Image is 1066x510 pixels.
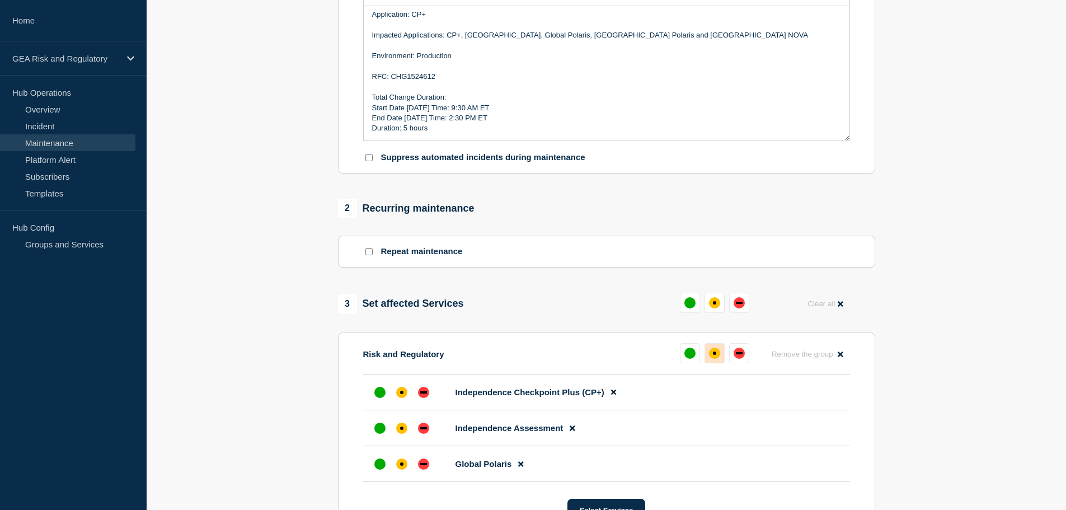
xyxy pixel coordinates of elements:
div: down [418,458,429,470]
div: Set affected Services [338,294,464,314]
div: affected [396,387,407,398]
div: up [684,348,696,359]
button: down [729,293,749,313]
p: GEA Risk and Regulatory [12,54,120,63]
span: 3 [338,294,357,314]
p: Risk and Regulatory [363,349,444,359]
div: down [418,423,429,434]
p: Repeat maintenance [381,246,463,257]
span: Global Polaris [455,459,512,469]
button: affected [705,343,725,363]
p: Total Change Duration: [372,92,841,102]
div: affected [396,458,407,470]
button: up [680,343,700,363]
p: Suppress automated incidents during maintenance [381,152,585,163]
button: up [680,293,700,313]
p: RFC: CHG1524612 [372,72,841,82]
span: Independence Assessment [455,423,563,433]
div: up [374,423,386,434]
div: up [374,458,386,470]
input: Suppress automated incidents during maintenance [365,154,373,161]
p: Application: CP+ [372,10,841,20]
button: Remove the group [765,343,850,365]
div: down [418,387,429,398]
p: End Date [DATE] Time: 2:30 PM ET [372,113,841,123]
p: Duration: ​5 hours [372,123,841,133]
p: Impacted Applications: CP+, [GEOGRAPHIC_DATA], Global Polaris, [GEOGRAPHIC_DATA] Polaris and [GEO... [372,30,841,40]
span: Independence Checkpoint Plus (CP+) [455,387,604,397]
button: Clear all [801,293,849,315]
span: Remove the group [772,350,833,358]
p: Environment: Production [372,51,841,61]
div: up [374,387,386,398]
div: down [734,348,745,359]
div: affected [709,297,720,308]
div: Message [364,6,849,141]
div: affected [396,423,407,434]
input: Repeat maintenance [365,248,373,255]
div: Recurring maintenance [338,199,475,218]
span: 2 [338,199,357,218]
div: affected [709,348,720,359]
button: down [729,343,749,363]
button: affected [705,293,725,313]
div: up [684,297,696,308]
p: Start Date [DATE] Time: 9:30 AM ET [372,103,841,113]
div: down [734,297,745,308]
